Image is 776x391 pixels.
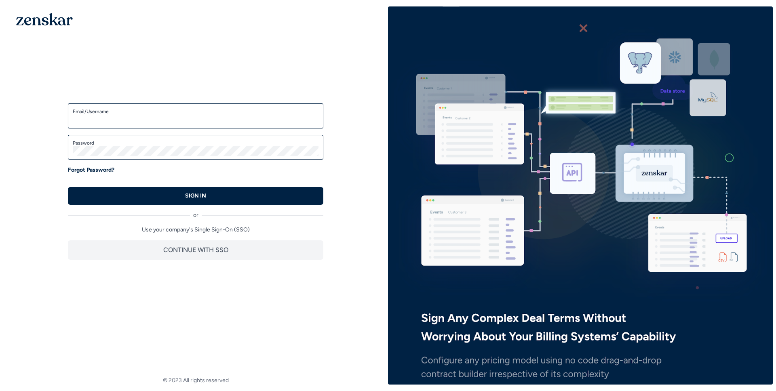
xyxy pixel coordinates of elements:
[73,140,318,146] label: Password
[68,205,323,219] div: or
[68,240,323,260] button: CONTINUE WITH SSO
[68,226,323,234] p: Use your company's Single Sign-On (SSO)
[3,376,388,385] footer: © 2023 All rights reserved
[16,13,73,25] img: 1OGAJ2xQqyY4LXKgY66KYq0eOWRCkrZdAb3gUhuVAqdWPZE9SRJmCz+oDMSn4zDLXe31Ii730ItAGKgCKgCCgCikA4Av8PJUP...
[68,187,323,205] button: SIGN IN
[185,192,206,200] p: SIGN IN
[68,166,114,174] a: Forgot Password?
[73,108,318,115] label: Email/Username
